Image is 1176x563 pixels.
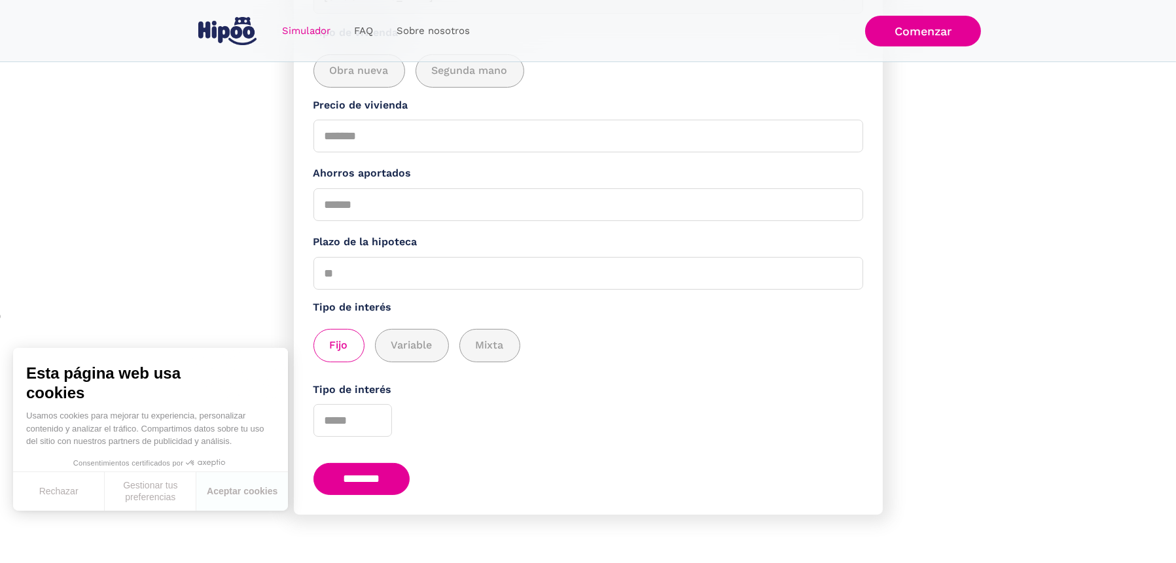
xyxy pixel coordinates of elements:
label: Precio de vivienda [313,97,863,114]
span: Mixta [476,337,504,354]
label: Tipo de interés [313,382,863,398]
a: Simulador [270,18,342,44]
label: Plazo de la hipoteca [313,234,863,250]
a: Sobre nosotros [385,18,482,44]
span: Obra nueva [330,63,389,79]
div: add_description_here [313,329,863,362]
label: Tipo de interés [313,299,863,316]
a: FAQ [342,18,385,44]
label: Ahorros aportados [313,165,863,182]
span: Variable [391,337,433,354]
span: Fijo [330,337,348,354]
a: home [196,12,260,50]
div: add_description_here [313,54,863,88]
span: Segunda mano [432,63,508,79]
a: Comenzar [865,16,981,46]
